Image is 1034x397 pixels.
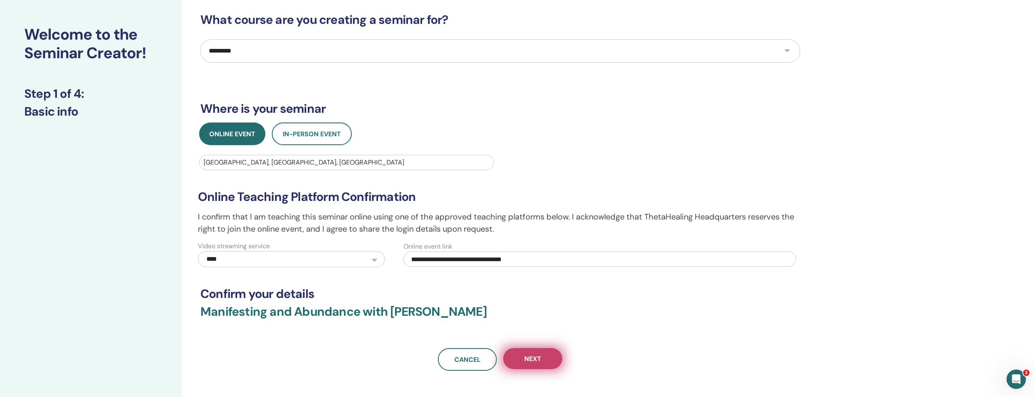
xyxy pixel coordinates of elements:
h3: Basic info [24,104,158,119]
h2: Welcome to the Seminar Creator! [24,25,158,62]
iframe: Intercom live chat [1007,370,1026,389]
span: Next [524,355,541,363]
label: Online event link [404,242,452,251]
button: Online Event [199,122,265,145]
span: 1 [1023,370,1030,376]
label: Video streaming service [198,241,270,251]
span: In-Person Event [283,130,341,138]
span: Cancel [454,355,481,364]
button: In-Person Event [272,122,352,145]
h3: Manifesting and Abundance with [PERSON_NAME] [200,304,800,329]
a: Cancel [438,348,497,371]
h3: Where is your seminar [200,101,800,116]
h3: Confirm your details [200,287,800,301]
h3: Step 1 of 4 : [24,87,158,101]
h3: What course are you creating a seminar for? [200,13,800,27]
p: I confirm that I am teaching this seminar online using one of the approved teaching platforms bel... [198,211,803,235]
button: Next [503,348,562,369]
span: Online Event [209,130,255,138]
h3: Online Teaching Platform Confirmation [198,190,803,204]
